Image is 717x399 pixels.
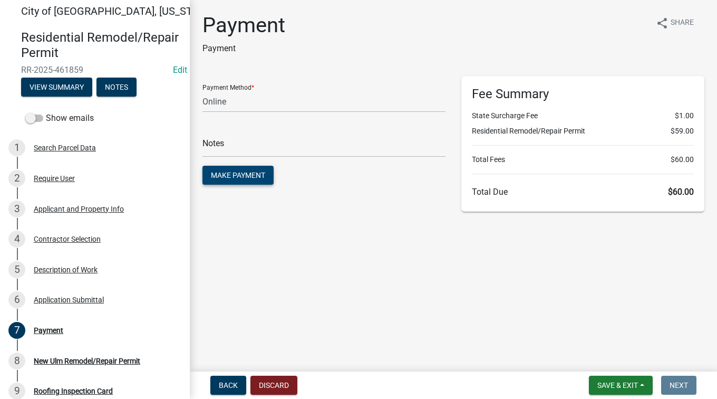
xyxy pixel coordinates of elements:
[173,65,187,75] a: Edit
[34,144,96,151] div: Search Parcel Data
[8,201,25,217] div: 3
[34,266,98,273] div: Description of Work
[597,381,638,389] span: Save & Exit
[34,205,124,213] div: Applicant and Property Info
[671,154,694,165] span: $60.00
[21,83,92,92] wm-modal-confirm: Summary
[472,154,694,165] li: Total Fees
[8,139,25,156] div: 1
[472,187,694,197] h6: Total Due
[34,235,101,243] div: Contractor Selection
[589,376,653,395] button: Save & Exit
[173,65,187,75] wm-modal-confirm: Edit Application Number
[250,376,297,395] button: Discard
[34,387,113,395] div: Roofing Inspection Card
[219,381,238,389] span: Back
[210,376,246,395] button: Back
[34,175,75,182] div: Require User
[25,112,94,125] label: Show emails
[202,42,285,55] p: Payment
[8,170,25,187] div: 2
[202,166,274,185] button: Make Payment
[96,83,137,92] wm-modal-confirm: Notes
[202,13,285,38] h1: Payment
[34,327,63,334] div: Payment
[21,5,213,17] span: City of [GEOGRAPHIC_DATA], [US_STATE]
[656,17,668,30] i: share
[472,126,694,137] li: Residential Remodel/Repair Permit
[8,261,25,278] div: 5
[670,381,688,389] span: Next
[661,376,696,395] button: Next
[8,231,25,248] div: 4
[8,291,25,308] div: 6
[675,110,694,121] span: $1.00
[21,30,181,61] h4: Residential Remodel/Repair Permit
[21,65,169,75] span: RR-2025-461859
[8,322,25,339] div: 7
[668,187,694,197] span: $60.00
[211,171,265,179] span: Make Payment
[671,126,694,137] span: $59.00
[647,13,702,33] button: shareShare
[34,296,104,303] div: Application Submittal
[472,87,694,102] h6: Fee Summary
[34,357,140,365] div: New Ulm Remodel/Repair Permit
[472,110,694,121] li: State Surcharge Fee
[96,78,137,97] button: Notes
[21,78,92,97] button: View Summary
[8,353,25,369] div: 8
[671,17,694,30] span: Share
